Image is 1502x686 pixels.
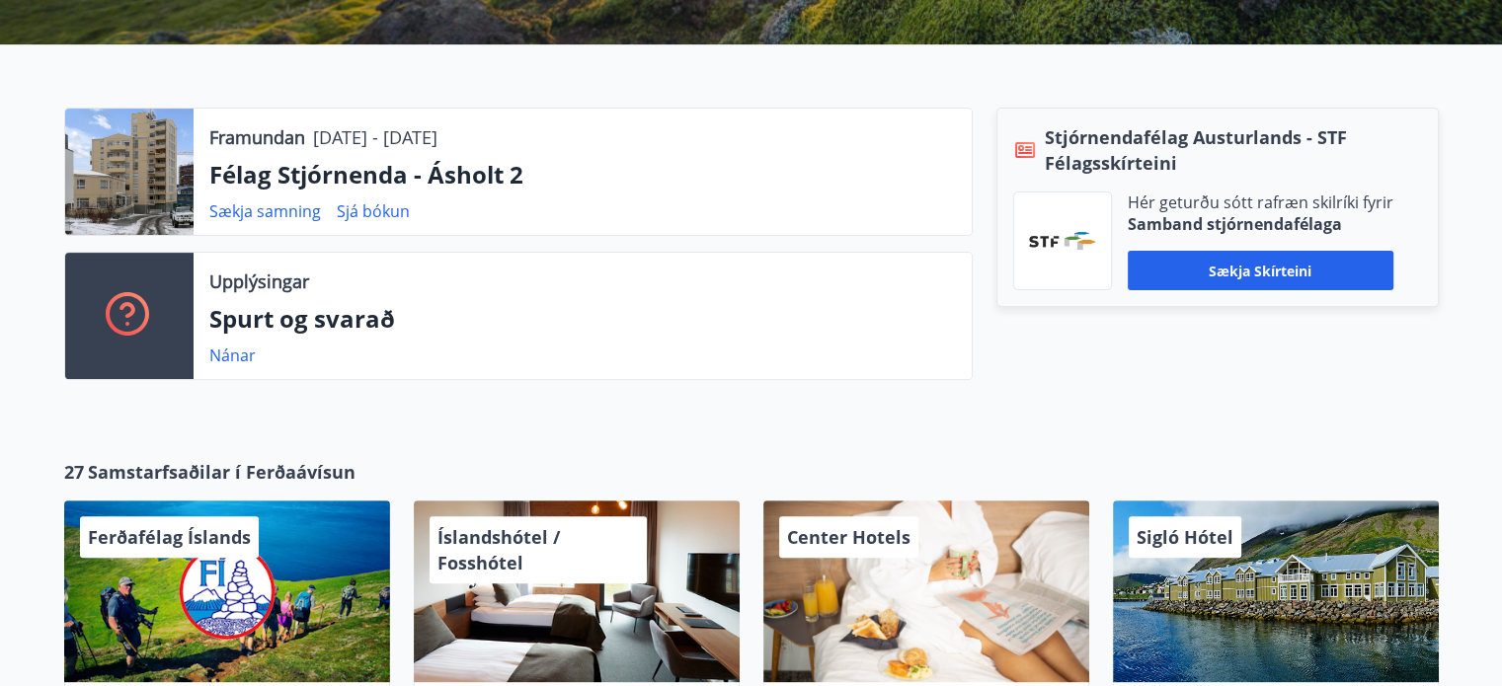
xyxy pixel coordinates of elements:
[337,200,410,222] a: Sjá bókun
[1137,525,1233,549] span: Sigló Hótel
[1128,191,1393,213] p: Hér geturðu sótt rafræn skilríki fyrir
[209,302,956,336] p: Spurt og svarað
[787,525,910,549] span: Center Hotels
[1029,232,1096,250] img: vjCaq2fThgY3EUYqSgpjEiBg6WP39ov69hlhuPVN.png
[88,525,251,549] span: Ferðafélag Íslands
[437,525,560,574] span: Íslandshótel / Fosshótel
[88,459,356,485] span: Samstarfsaðilar í Ferðaávísun
[209,200,321,222] a: Sækja samning
[209,344,256,366] a: Nánar
[64,459,84,485] span: 27
[1045,124,1422,176] span: Stjórnendafélag Austurlands - STF Félagsskírteini
[209,124,305,150] p: Framundan
[209,158,956,191] p: Félag Stjórnenda - Ásholt 2
[313,124,437,150] p: [DATE] - [DATE]
[1128,251,1393,290] button: Sækja skírteini
[1128,213,1393,235] p: Samband stjórnendafélaga
[209,268,309,294] p: Upplýsingar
